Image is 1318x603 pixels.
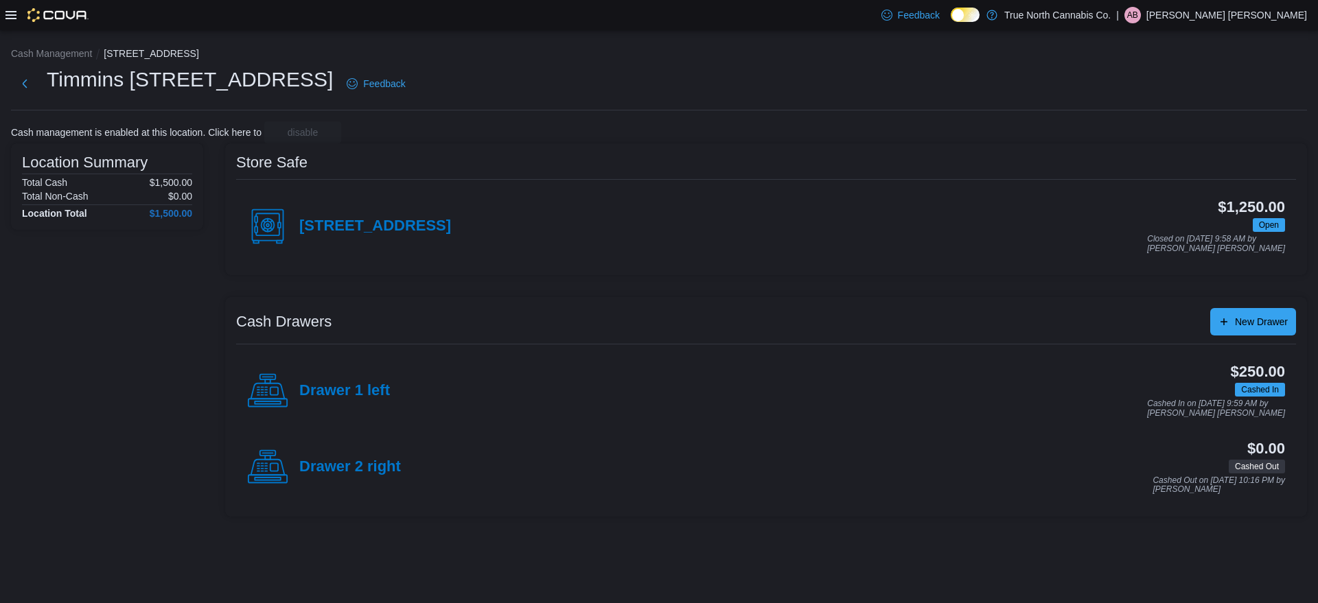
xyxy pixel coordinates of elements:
[1218,199,1285,215] h3: $1,250.00
[1116,7,1119,23] p: |
[1253,218,1285,232] span: Open
[150,208,192,219] h4: $1,500.00
[1231,364,1285,380] h3: $250.00
[22,208,87,219] h4: Location Total
[1004,7,1111,23] p: True North Cannabis Co.
[1153,476,1285,495] p: Cashed Out on [DATE] 10:16 PM by [PERSON_NAME]
[299,458,401,476] h4: Drawer 2 right
[27,8,89,22] img: Cova
[876,1,945,29] a: Feedback
[1147,235,1285,253] p: Closed on [DATE] 9:58 AM by [PERSON_NAME] [PERSON_NAME]
[150,177,192,188] p: $1,500.00
[1229,460,1285,473] span: Cashed Out
[1235,383,1285,397] span: Cashed In
[11,127,262,138] p: Cash management is enabled at this location. Click here to
[299,382,390,400] h4: Drawer 1 left
[1146,7,1307,23] p: [PERSON_NAME] [PERSON_NAME]
[236,314,332,330] h3: Cash Drawers
[288,126,318,139] span: disable
[1210,308,1296,335] button: New Drawer
[22,154,148,171] h3: Location Summary
[104,48,198,59] button: [STREET_ADDRESS]
[898,8,940,22] span: Feedback
[22,177,67,188] h6: Total Cash
[363,77,405,91] span: Feedback
[1124,7,1141,23] div: Austen Bourgon
[1241,383,1279,396] span: Cashed In
[11,70,38,97] button: Next
[299,217,451,235] h4: [STREET_ADDRESS]
[1235,315,1288,329] span: New Drawer
[951,8,980,22] input: Dark Mode
[1235,460,1279,473] span: Cashed Out
[1127,7,1138,23] span: AB
[11,47,1307,63] nav: An example of EuiBreadcrumbs
[11,48,92,59] button: Cash Management
[1247,440,1285,457] h3: $0.00
[264,121,341,143] button: disable
[236,154,308,171] h3: Store Safe
[22,191,89,202] h6: Total Non-Cash
[1259,219,1279,231] span: Open
[168,191,192,202] p: $0.00
[1147,399,1285,418] p: Cashed In on [DATE] 9:59 AM by [PERSON_NAME] [PERSON_NAME]
[341,70,411,97] a: Feedback
[47,66,333,93] h1: Timmins [STREET_ADDRESS]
